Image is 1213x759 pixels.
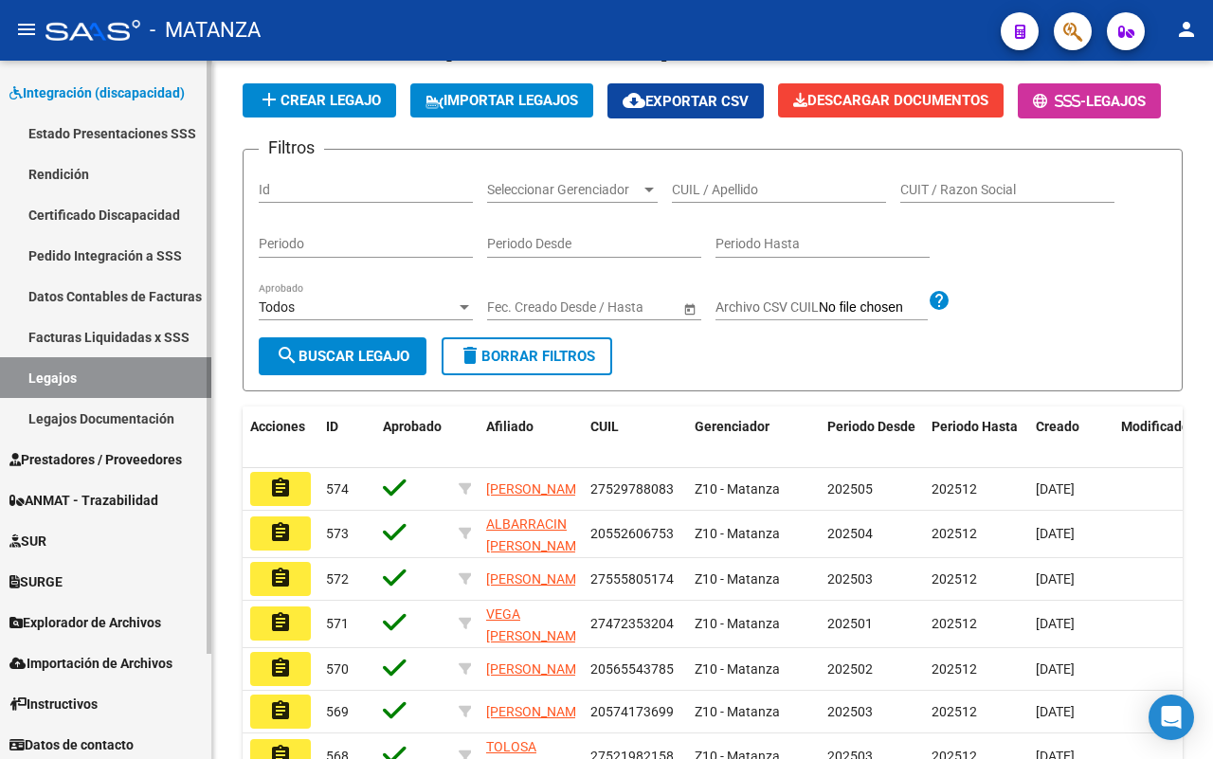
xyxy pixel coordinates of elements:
[259,299,295,315] span: Todos
[258,88,281,111] mat-icon: add
[793,92,988,109] span: Descargar Documentos
[687,407,820,469] datatable-header-cell: Gerenciador
[269,657,292,679] mat-icon: assignment
[695,571,780,587] span: Z10 - Matanza
[827,419,915,434] span: Periodo Desde
[479,407,583,469] datatable-header-cell: Afiliado
[487,182,641,198] span: Seleccionar Gerenciador
[9,571,63,592] span: SURGE
[827,616,873,631] span: 202501
[326,481,349,497] span: 574
[326,616,349,631] span: 571
[9,82,185,103] span: Integración (discapacidad)
[590,481,674,497] span: 27529788083
[9,531,46,551] span: SUR
[932,616,977,631] span: 202512
[486,661,588,677] span: [PERSON_NAME]
[590,661,674,677] span: 20565543785
[820,407,924,469] datatable-header-cell: Periodo Desde
[679,298,699,318] button: Open calendar
[590,616,674,631] span: 27472353204
[623,93,749,110] span: Exportar CSV
[1028,407,1113,469] datatable-header-cell: Creado
[1036,661,1075,677] span: [DATE]
[932,419,1018,434] span: Periodo Hasta
[269,521,292,544] mat-icon: assignment
[269,699,292,722] mat-icon: assignment
[258,92,381,109] span: Crear Legajo
[269,567,292,589] mat-icon: assignment
[9,653,172,674] span: Importación de Archivos
[827,481,873,497] span: 202505
[487,299,546,316] input: Start date
[486,516,588,553] span: ALBARRACIN [PERSON_NAME]
[15,18,38,41] mat-icon: menu
[778,83,1004,117] button: Descargar Documentos
[250,419,305,434] span: Acciones
[243,407,318,469] datatable-header-cell: Acciones
[486,481,588,497] span: [PERSON_NAME]
[1018,83,1161,118] button: -Legajos
[326,571,349,587] span: 572
[695,704,780,719] span: Z10 - Matanza
[562,299,655,316] input: End date
[9,734,134,755] span: Datos de contacto
[1036,481,1075,497] span: [DATE]
[259,135,324,161] h3: Filtros
[827,661,873,677] span: 202502
[269,611,292,634] mat-icon: assignment
[932,526,977,541] span: 202512
[1036,704,1075,719] span: [DATE]
[1036,571,1075,587] span: [DATE]
[383,419,442,434] span: Aprobado
[9,449,182,470] span: Prestadores / Proveedores
[459,344,481,367] mat-icon: delete
[1121,419,1189,434] span: Modificado
[932,481,977,497] span: 202512
[827,571,873,587] span: 202503
[459,348,595,365] span: Borrar Filtros
[623,89,645,112] mat-icon: cloud_download
[425,92,578,109] span: IMPORTAR LEGAJOS
[150,9,261,51] span: - MATANZA
[326,661,349,677] span: 570
[259,337,426,375] button: Buscar Legajo
[1149,695,1194,740] div: Open Intercom Messenger
[326,419,338,434] span: ID
[410,83,593,117] button: IMPORTAR LEGAJOS
[318,407,375,469] datatable-header-cell: ID
[928,289,950,312] mat-icon: help
[932,661,977,677] span: 202512
[269,477,292,499] mat-icon: assignment
[1033,93,1086,110] span: -
[1036,419,1079,434] span: Creado
[607,83,764,118] button: Exportar CSV
[1036,526,1075,541] span: [DATE]
[932,704,977,719] span: 202512
[695,616,780,631] span: Z10 - Matanza
[932,571,977,587] span: 202512
[1175,18,1198,41] mat-icon: person
[486,419,534,434] span: Afiliado
[827,526,873,541] span: 202504
[1113,407,1199,469] datatable-header-cell: Modificado
[9,694,98,714] span: Instructivos
[715,299,819,315] span: Archivo CSV CUIL
[9,490,158,511] span: ANMAT - Trazabilidad
[1036,616,1075,631] span: [DATE]
[590,526,674,541] span: 20552606753
[695,526,780,541] span: Z10 - Matanza
[819,299,928,316] input: Archivo CSV CUIL
[590,419,619,434] span: CUIL
[695,419,769,434] span: Gerenciador
[243,83,396,117] button: Crear Legajo
[695,661,780,677] span: Z10 - Matanza
[326,526,349,541] span: 573
[695,481,780,497] span: Z10 - Matanza
[590,704,674,719] span: 20574173699
[375,407,451,469] datatable-header-cell: Aprobado
[326,704,349,719] span: 569
[276,344,299,367] mat-icon: search
[276,348,409,365] span: Buscar Legajo
[9,612,161,633] span: Explorador de Archivos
